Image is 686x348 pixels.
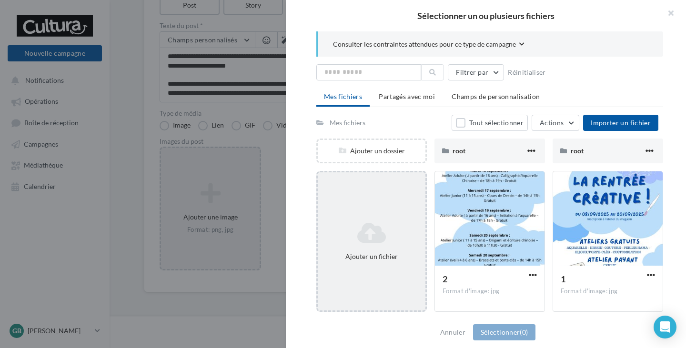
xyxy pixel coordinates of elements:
[324,92,362,100] span: Mes fichiers
[540,119,564,127] span: Actions
[322,252,422,261] div: Ajouter un fichier
[532,115,579,131] button: Actions
[571,147,584,155] span: root
[452,115,528,131] button: Tout sélectionner
[318,146,425,156] div: Ajouter un dossier
[301,11,671,20] h2: Sélectionner un ou plusieurs fichiers
[504,67,550,78] button: Réinitialiser
[448,64,504,80] button: Filtrer par
[591,119,651,127] span: Importer un fichier
[473,324,535,340] button: Sélectionner(0)
[453,147,465,155] span: root
[379,92,435,100] span: Partagés avec moi
[330,118,365,128] div: Mes fichiers
[443,274,447,284] span: 2
[520,328,528,336] span: (0)
[561,287,655,296] div: Format d'image: jpg
[452,92,540,100] span: Champs de personnalisation
[443,287,537,296] div: Format d'image: jpg
[583,115,658,131] button: Importer un fichier
[654,316,676,338] div: Open Intercom Messenger
[333,40,516,49] span: Consulter les contraintes attendues pour ce type de campagne
[561,274,565,284] span: 1
[333,39,525,51] button: Consulter les contraintes attendues pour ce type de campagne
[436,327,469,338] button: Annuler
